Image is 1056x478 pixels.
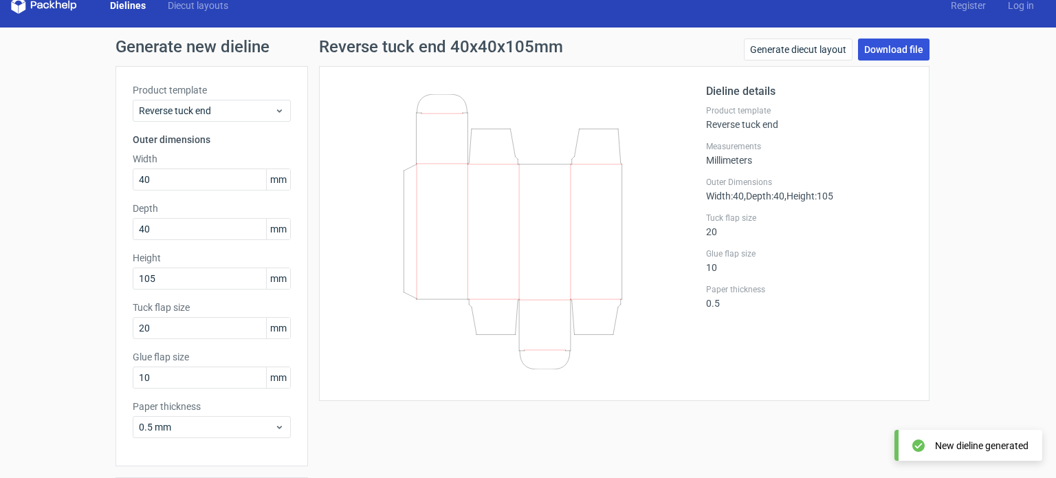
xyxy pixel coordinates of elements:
label: Product template [133,83,291,97]
div: 20 [706,213,912,237]
a: Download file [858,39,929,61]
label: Tuck flap size [706,213,912,224]
span: , Height : 105 [784,191,833,202]
a: Generate diecut layout [744,39,852,61]
span: mm [266,219,290,239]
label: Product template [706,105,912,116]
div: 10 [706,248,912,273]
span: Width : 40 [706,191,744,202]
div: Reverse tuck end [706,105,912,130]
span: mm [266,367,290,388]
div: New dieline generated [935,439,1028,453]
label: Depth [133,202,291,215]
h1: Reverse tuck end 40x40x105mm [319,39,563,55]
span: , Depth : 40 [744,191,784,202]
label: Paper thickness [133,400,291,413]
div: Millimeters [706,141,912,166]
span: mm [266,169,290,190]
span: 0.5 mm [139,420,274,434]
label: Tuck flap size [133,301,291,314]
label: Width [133,152,291,166]
div: 0.5 [706,284,912,309]
h2: Dieline details [706,83,912,100]
h3: Outer dimensions [133,133,291,146]
label: Glue flap size [706,248,912,259]
span: mm [266,268,290,289]
label: Glue flap size [133,350,291,364]
label: Height [133,251,291,265]
h1: Generate new dieline [115,39,940,55]
label: Outer Dimensions [706,177,912,188]
label: Measurements [706,141,912,152]
span: Reverse tuck end [139,104,274,118]
span: mm [266,318,290,338]
label: Paper thickness [706,284,912,295]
